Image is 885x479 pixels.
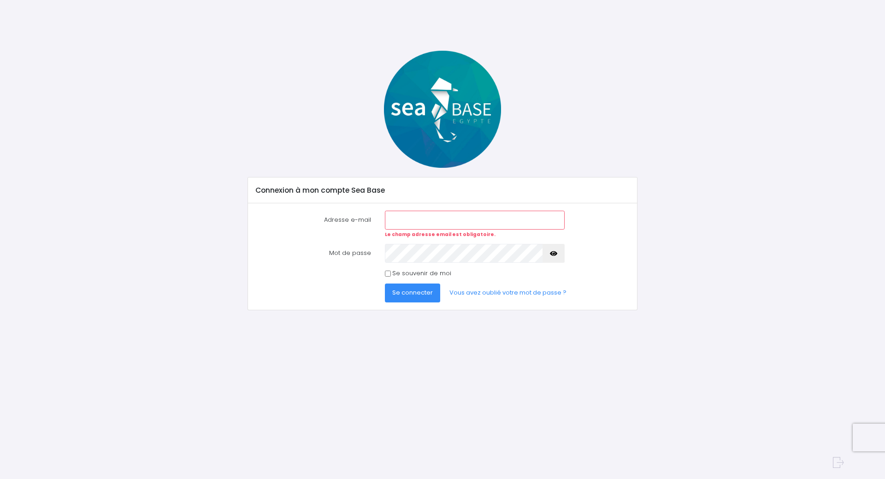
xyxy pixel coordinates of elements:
label: Se souvenir de moi [392,269,451,278]
a: Vous avez oublié votre mot de passe ? [442,284,574,302]
span: Se connecter [392,288,433,297]
label: Mot de passe [249,244,378,262]
label: Adresse e-mail [249,211,378,238]
button: Se connecter [385,284,440,302]
strong: Le champ adresse email est obligatoire. [385,231,496,238]
div: Connexion à mon compte Sea Base [248,177,637,203]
